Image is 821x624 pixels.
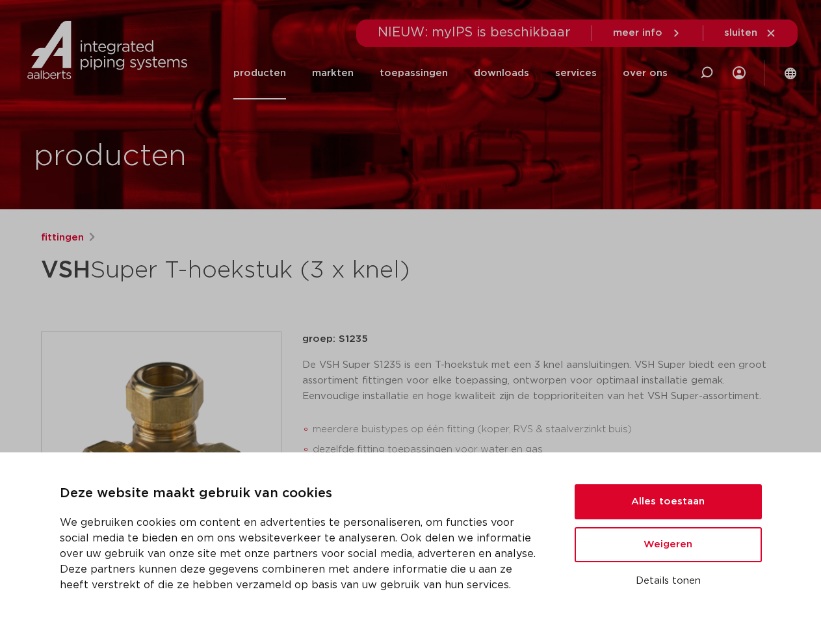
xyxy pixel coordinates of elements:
strong: VSH [41,259,90,282]
p: De VSH Super S1235 is een T-hoekstuk met een 3 knel aansluitingen. VSH Super biedt een groot asso... [302,357,781,404]
a: producten [233,47,286,99]
h1: Super T-hoekstuk (3 x knel) [41,251,529,290]
a: over ons [623,47,668,99]
a: meer info [613,27,682,39]
span: sluiten [724,28,757,38]
nav: Menu [233,47,668,99]
button: Details tonen [575,570,762,592]
a: fittingen [41,230,84,246]
span: meer info [613,28,662,38]
a: services [555,47,597,99]
h1: producten [34,136,187,177]
div: my IPS [733,47,746,99]
a: toepassingen [380,47,448,99]
li: dezelfde fitting toepassingen voor water en gas [313,439,781,460]
a: sluiten [724,27,777,39]
p: groep: S1235 [302,331,781,347]
p: Deze website maakt gebruik van cookies [60,484,543,504]
img: Product Image for VSH Super T-hoekstuk (3 x knel) [42,332,281,571]
a: markten [312,47,354,99]
a: downloads [474,47,529,99]
button: Weigeren [575,527,762,562]
p: We gebruiken cookies om content en advertenties te personaliseren, om functies voor social media ... [60,515,543,593]
li: meerdere buistypes op één fitting (koper, RVS & staalverzinkt buis) [313,419,781,440]
span: NIEUW: myIPS is beschikbaar [378,26,571,39]
button: Alles toestaan [575,484,762,519]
